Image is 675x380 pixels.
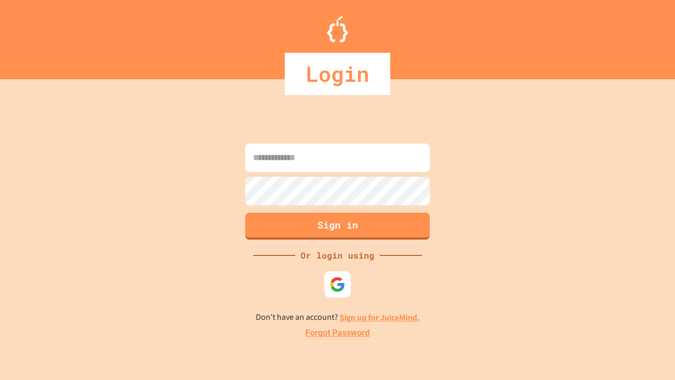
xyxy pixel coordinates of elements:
[305,327,370,339] a: Forgot Password
[245,213,430,240] button: Sign in
[327,16,348,42] img: Logo.svg
[285,53,390,95] div: Login
[256,311,420,324] p: Don't have an account?
[330,277,345,292] img: google-icon.svg
[340,312,420,323] a: Sign up for JuiceMind.
[295,249,380,262] div: Or login using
